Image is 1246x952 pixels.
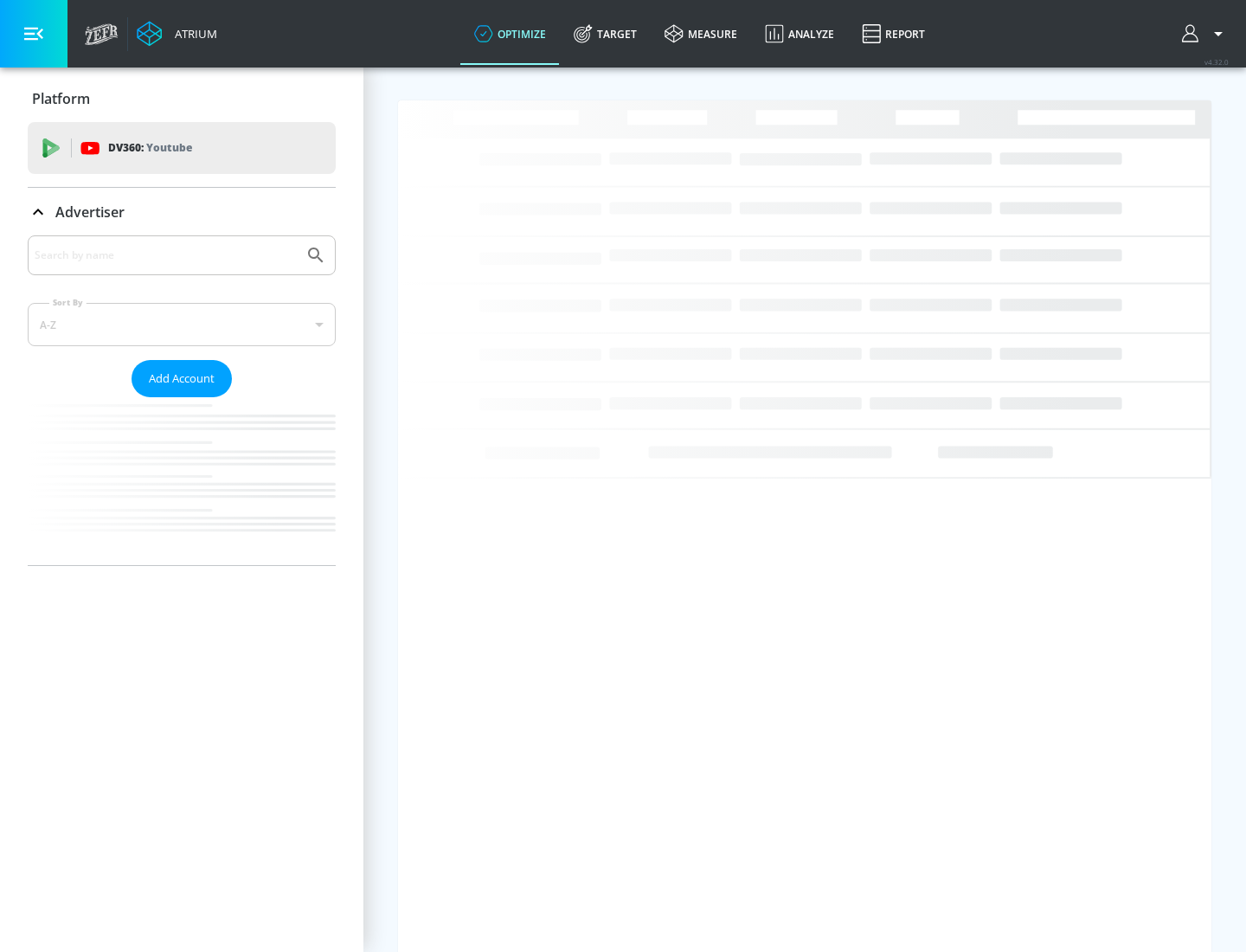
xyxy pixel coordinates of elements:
nav: list of Advertiser [28,397,336,565]
span: v 4.32.0 [1204,57,1229,67]
p: DV360: [108,138,192,158]
p: Advertiser [55,203,125,222]
div: Advertiser [28,188,336,236]
div: Atrium [168,26,217,42]
span: Add Account [149,369,215,389]
div: DV360: Youtube [28,122,336,174]
button: Add Account [132,360,232,397]
label: Sort By [49,297,87,308]
input: Search by name [35,244,297,267]
a: Analyze [751,3,848,65]
div: A-Z [28,303,336,346]
a: measure [651,3,751,65]
p: Platform [32,89,90,108]
div: Platform [28,74,336,123]
p: Youtube [146,138,192,157]
a: optimize [460,3,560,65]
a: Report [848,3,939,65]
div: Advertiser [28,235,336,565]
a: Target [560,3,651,65]
a: Atrium [137,21,217,47]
